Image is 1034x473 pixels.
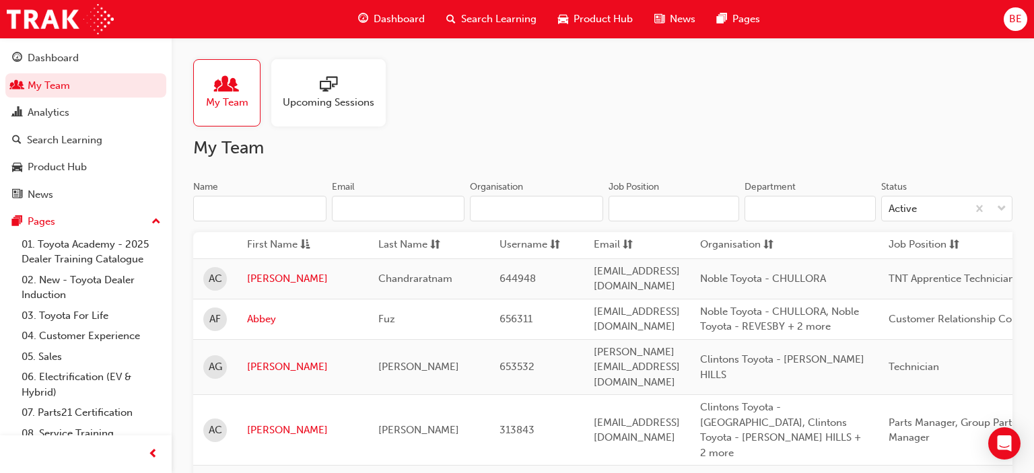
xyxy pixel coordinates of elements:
[732,11,760,27] span: Pages
[745,196,876,221] input: Department
[889,361,939,373] span: Technician
[28,214,55,229] div: Pages
[1009,11,1022,27] span: BE
[12,52,22,65] span: guage-icon
[16,367,166,402] a: 06. Electrification (EV & Hybrid)
[378,272,452,285] span: Chandraratnam
[5,43,166,209] button: DashboardMy TeamAnalyticsSearch LearningProduct HubNews
[271,59,397,126] a: Upcoming Sessions
[5,155,166,180] a: Product Hub
[470,180,523,194] div: Organisation
[247,237,298,254] span: First Name
[700,353,864,381] span: Clintons Toyota - [PERSON_NAME] HILLS
[374,11,425,27] span: Dashboard
[193,137,1012,159] h2: My Team
[499,424,535,436] span: 313843
[889,201,917,217] div: Active
[358,11,368,28] span: guage-icon
[12,216,22,228] span: pages-icon
[27,133,102,148] div: Search Learning
[209,271,222,287] span: AC
[193,59,271,126] a: My Team
[28,105,69,120] div: Analytics
[700,237,761,254] span: Organisation
[209,423,222,438] span: AC
[5,209,166,234] button: Pages
[706,5,771,33] a: pages-iconPages
[594,237,620,254] span: Email
[151,213,161,231] span: up-icon
[378,237,452,254] button: Last Namesorting-icon
[700,305,859,333] span: Noble Toyota - CHULLORA, Noble Toyota - REVESBY + 2 more
[644,5,706,33] a: news-iconNews
[949,237,959,254] span: sorting-icon
[209,312,221,327] span: AF
[700,272,826,285] span: Noble Toyota - CHULLORA
[594,346,680,388] span: [PERSON_NAME][EMAIL_ADDRESS][DOMAIN_NAME]
[378,361,459,373] span: [PERSON_NAME]
[5,128,166,153] a: Search Learning
[889,237,946,254] span: Job Position
[5,46,166,71] a: Dashboard
[430,237,440,254] span: sorting-icon
[16,305,166,326] a: 03. Toyota For Life
[446,11,456,28] span: search-icon
[5,182,166,207] a: News
[499,237,574,254] button: Usernamesorting-icon
[609,196,740,221] input: Job Position
[28,159,87,175] div: Product Hub
[247,271,358,287] a: [PERSON_NAME]
[28,50,79,66] div: Dashboard
[332,180,355,194] div: Email
[300,237,310,254] span: asc-icon
[763,237,773,254] span: sorting-icon
[12,189,22,201] span: news-icon
[209,359,222,375] span: AG
[745,180,796,194] div: Department
[670,11,695,27] span: News
[16,270,166,305] a: 02. New - Toyota Dealer Induction
[547,5,644,33] a: car-iconProduct Hub
[218,76,236,95] span: people-icon
[247,312,358,327] a: Abbey
[16,326,166,347] a: 04. Customer Experience
[206,95,248,110] span: My Team
[889,416,1016,444] span: Parts Manager, Group Parts Manager
[889,237,963,254] button: Job Positionsorting-icon
[247,423,358,438] a: [PERSON_NAME]
[461,11,537,27] span: Search Learning
[148,446,158,463] span: prev-icon
[654,11,664,28] span: news-icon
[16,402,166,423] a: 07. Parts21 Certification
[247,237,321,254] button: First Nameasc-icon
[332,196,465,221] input: Email
[623,237,633,254] span: sorting-icon
[997,201,1006,218] span: down-icon
[717,11,727,28] span: pages-icon
[7,4,114,34] img: Trak
[988,427,1021,460] div: Open Intercom Messenger
[594,265,680,293] span: [EMAIL_ADDRESS][DOMAIN_NAME]
[16,234,166,270] a: 01. Toyota Academy - 2025 Dealer Training Catalogue
[889,272,1014,285] span: TNT Apprentice Technician
[16,423,166,444] a: 08. Service Training
[378,313,395,325] span: Fuz
[28,187,53,203] div: News
[193,180,218,194] div: Name
[16,347,166,367] a: 05. Sales
[320,76,337,95] span: sessionType_ONLINE_URL-icon
[347,5,436,33] a: guage-iconDashboard
[594,237,668,254] button: Emailsorting-icon
[436,5,547,33] a: search-iconSearch Learning
[499,361,535,373] span: 653532
[558,11,568,28] span: car-icon
[470,196,603,221] input: Organisation
[574,11,633,27] span: Product Hub
[881,180,907,194] div: Status
[378,237,427,254] span: Last Name
[378,424,459,436] span: [PERSON_NAME]
[499,313,532,325] span: 656311
[193,196,326,221] input: Name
